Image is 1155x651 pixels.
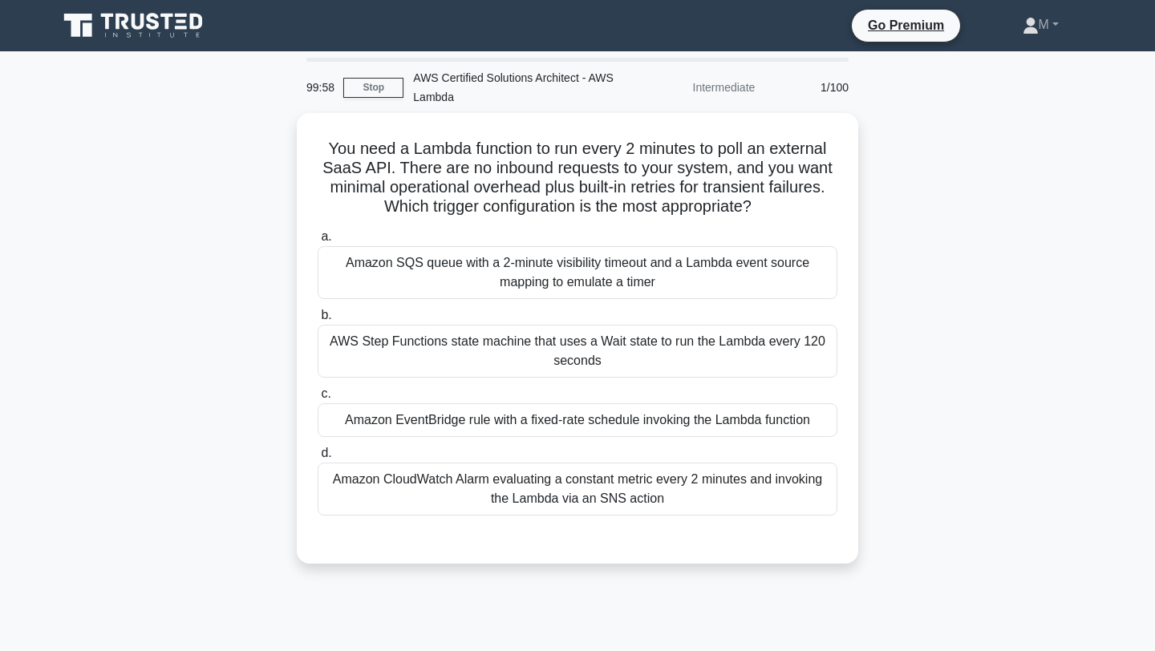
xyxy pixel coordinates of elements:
a: M [984,9,1097,41]
div: Amazon CloudWatch Alarm evaluating a constant metric every 2 minutes and invoking the Lambda via ... [318,463,837,516]
a: Go Premium [858,15,954,35]
span: a. [321,229,331,243]
div: AWS Step Functions state machine that uses a Wait state to run the Lambda every 120 seconds [318,325,837,378]
a: Stop [343,78,403,98]
div: Amazon SQS queue with a 2-minute visibility timeout and a Lambda event source mapping to emulate ... [318,246,837,299]
span: c. [321,386,330,400]
div: AWS Certified Solutions Architect - AWS Lambda [403,62,624,113]
div: Amazon EventBridge rule with a fixed-rate schedule invoking the Lambda function [318,403,837,437]
span: d. [321,446,331,459]
div: Intermediate [624,71,764,103]
div: 99:58 [297,71,343,103]
span: b. [321,308,331,321]
h5: You need a Lambda function to run every 2 minutes to poll an external SaaS API. There are no inbo... [316,139,839,217]
div: 1/100 [764,71,858,103]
